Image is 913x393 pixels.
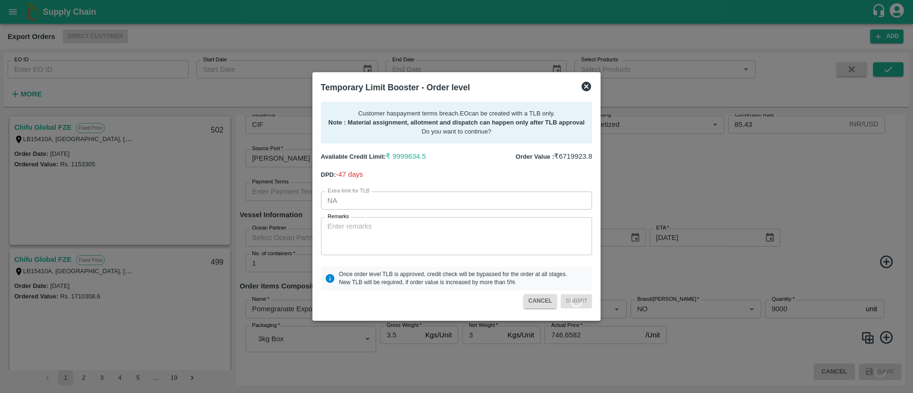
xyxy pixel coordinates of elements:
[329,118,585,127] p: Note : Material assignment, allotment and dispatch can happen only after TLB approval
[386,153,426,160] span: ₹ 9999634.5
[329,109,585,118] p: Customer has payment terms breach . EO can be created with a TLB only.
[321,192,592,210] input: NA
[328,187,369,195] label: Extra limit for TLB
[554,153,592,160] span: ₹ 6719923.8
[336,171,363,178] span: -47 days
[321,171,336,178] b: DPD:
[524,294,557,308] button: CANCEL
[321,83,470,92] b: Temporary Limit Booster - Order level
[339,270,567,287] p: Once order level TLB is approved, credit check will be bypassed for the order at all stages. New ...
[321,153,386,160] b: Available Credit Limit:
[328,213,349,220] label: Remarks
[515,153,554,160] b: Order Value :
[329,127,585,136] p: Do you want to continue?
